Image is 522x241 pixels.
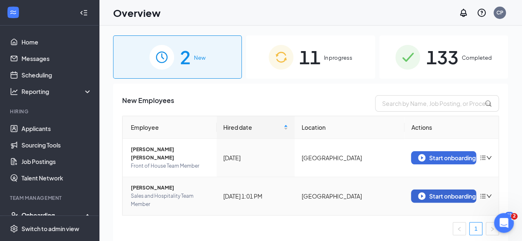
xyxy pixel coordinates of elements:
[21,67,92,83] a: Scheduling
[418,154,469,161] div: Start onboarding
[496,9,503,16] div: CP
[461,54,491,62] span: Completed
[486,222,499,235] button: right
[494,213,514,233] iframe: Intercom live chat
[131,162,210,170] span: Front of House Team Member
[194,54,205,62] span: New
[9,8,17,16] svg: WorkstreamLogo
[21,170,92,186] a: Talent Network
[453,222,466,235] li: Previous Page
[21,225,79,233] div: Switch to admin view
[10,108,90,115] div: Hiring
[477,8,487,18] svg: QuestionInfo
[131,192,210,208] span: Sales and Hospitality Team Member
[21,137,92,153] a: Sourcing Tools
[453,222,466,235] button: left
[10,194,90,201] div: Team Management
[470,222,482,235] a: 1
[458,8,468,18] svg: Notifications
[295,116,404,139] th: Location
[324,54,352,62] span: In progress
[418,192,469,200] div: Start onboarding
[80,9,88,17] svg: Collapse
[10,211,18,219] svg: UserCheck
[479,193,486,199] span: bars
[131,184,210,192] span: [PERSON_NAME]
[21,211,85,219] div: Onboarding
[486,193,492,199] span: down
[122,95,174,112] span: New Employees
[223,153,288,162] div: [DATE]
[21,87,92,96] div: Reporting
[21,153,92,170] a: Job Postings
[131,145,210,162] span: [PERSON_NAME] [PERSON_NAME]
[21,120,92,137] a: Applicants
[223,192,288,201] div: [DATE] 1:01 PM
[505,212,514,219] div: 22
[479,154,486,161] span: bars
[21,34,92,50] a: Home
[123,116,217,139] th: Employee
[295,177,404,215] td: [GEOGRAPHIC_DATA]
[411,151,476,164] button: Start onboarding
[457,227,462,232] span: left
[295,139,404,177] td: [GEOGRAPHIC_DATA]
[113,6,161,20] h1: Overview
[486,155,492,161] span: down
[180,43,191,71] span: 2
[223,123,282,132] span: Hired date
[21,50,92,67] a: Messages
[486,222,499,235] li: Next Page
[10,87,18,96] svg: Analysis
[404,116,498,139] th: Actions
[375,95,499,112] input: Search by Name, Job Posting, or Process
[426,43,458,71] span: 133
[411,190,476,203] button: Start onboarding
[490,227,495,232] span: right
[511,213,517,220] span: 2
[299,43,321,71] span: 11
[469,222,482,235] li: 1
[10,225,18,233] svg: Settings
